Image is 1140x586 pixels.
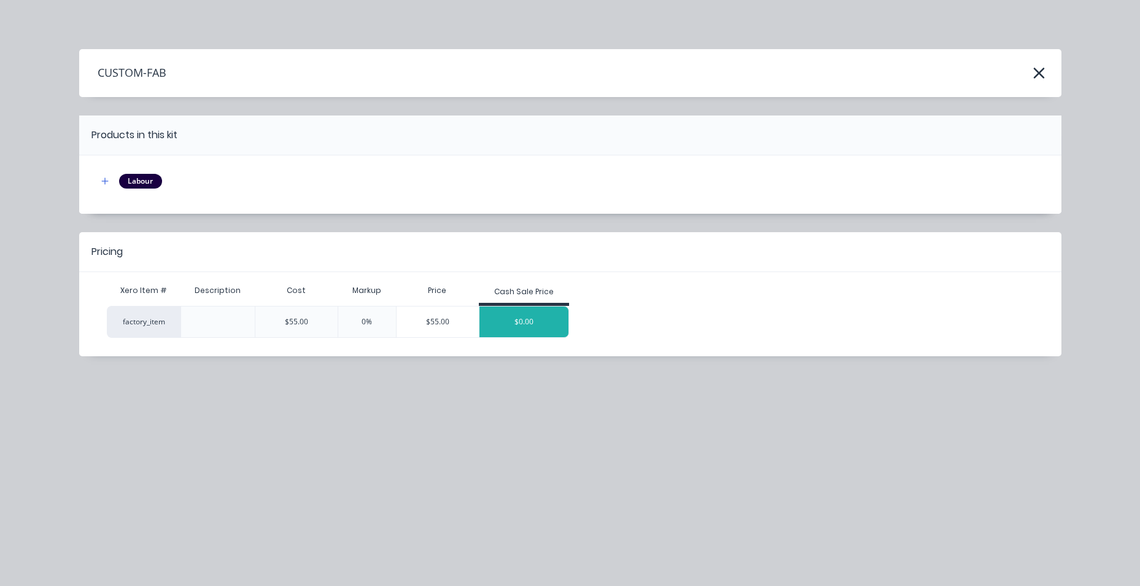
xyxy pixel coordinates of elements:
[91,128,177,143] div: Products in this kit
[255,306,338,338] div: $55.00
[397,307,479,337] div: $55.00
[185,275,250,306] div: Description
[91,244,123,259] div: Pricing
[255,278,338,303] div: Cost
[79,61,166,85] h4: CUSTOM-FAB
[338,278,397,303] div: Markup
[107,306,180,338] div: factory_item
[479,307,569,337] div: $0.00
[107,278,180,303] div: Xero Item #
[119,174,162,189] div: Labour
[494,286,554,297] div: Cash Sale Price
[338,306,397,338] div: 0%
[396,278,479,303] div: Price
